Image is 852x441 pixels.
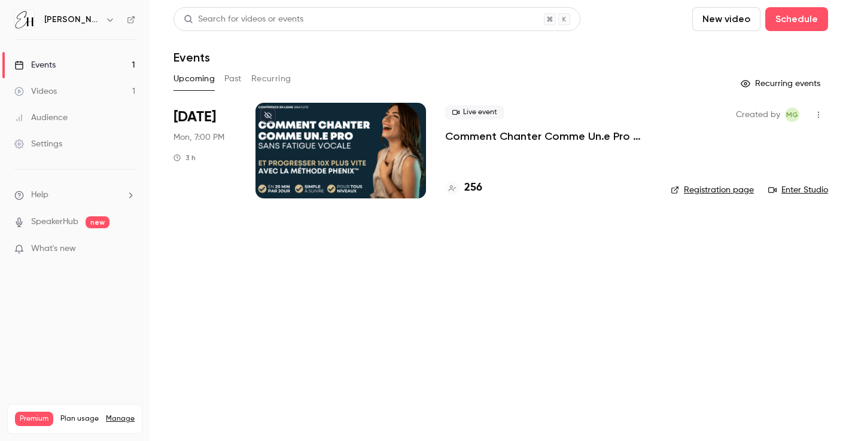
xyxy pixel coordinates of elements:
[735,74,828,93] button: Recurring events
[15,412,53,426] span: Premium
[31,189,48,201] span: Help
[785,108,799,122] span: Marco Gomes
[174,69,215,88] button: Upcoming
[184,13,303,26] div: Search for videos or events
[786,108,798,122] span: MG
[14,189,135,201] li: help-dropdown-opener
[106,414,135,424] a: Manage
[445,105,504,120] span: Live event
[31,216,78,228] a: SpeakerHub
[768,184,828,196] a: Enter Studio
[14,85,57,97] div: Videos
[14,59,56,71] div: Events
[14,112,68,124] div: Audience
[14,138,62,150] div: Settings
[765,7,828,31] button: Schedule
[86,216,109,228] span: new
[736,108,780,122] span: Created by
[464,180,482,196] h4: 256
[44,14,101,26] h6: [PERSON_NAME]
[445,180,482,196] a: 256
[174,131,224,143] span: Mon, 7:00 PM
[15,10,34,29] img: Elena Hurstel
[224,69,242,88] button: Past
[692,7,760,31] button: New video
[174,50,210,65] h1: Events
[60,414,99,424] span: Plan usage
[445,129,652,143] a: Comment Chanter Comme Un.e Pro sans Fatigue Vocale ⭐️ par [PERSON_NAME]
[174,103,236,198] div: Oct 13 Mon, 7:00 PM (Europe/Tirane)
[31,243,76,255] span: What's new
[174,153,196,163] div: 3 h
[174,108,216,127] span: [DATE]
[671,184,754,196] a: Registration page
[251,69,291,88] button: Recurring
